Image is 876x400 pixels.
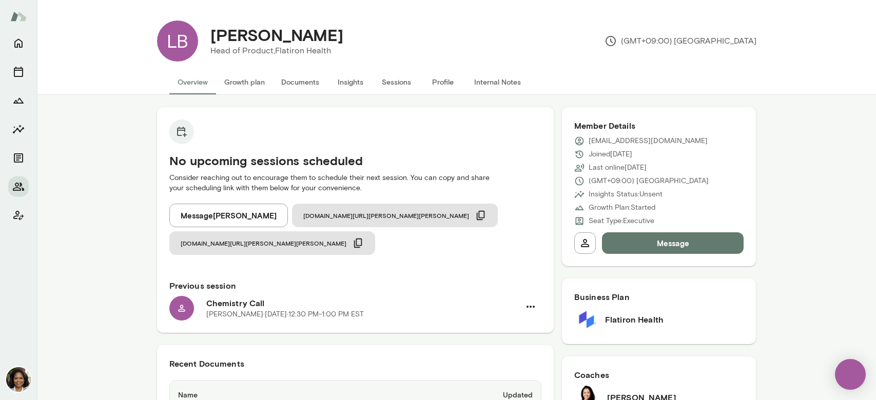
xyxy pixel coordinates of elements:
button: Sessions [8,62,29,82]
button: Insights [8,119,29,139]
span: [DOMAIN_NAME][URL][PERSON_NAME][PERSON_NAME] [181,239,346,247]
p: Seat Type: Executive [589,216,654,226]
button: Members [8,176,29,197]
h6: Business Plan [574,291,744,303]
button: Profile [420,70,466,94]
h6: Flatiron Health [605,313,664,326]
h6: Coaches [574,369,744,381]
button: Message [602,232,744,254]
button: Overview [169,70,216,94]
h6: Chemistry Call [206,297,520,309]
h6: Member Details [574,119,744,132]
h4: [PERSON_NAME] [210,25,343,45]
button: Growth Plan [8,90,29,111]
button: [DOMAIN_NAME][URL][PERSON_NAME][PERSON_NAME] [292,204,498,227]
button: Home [8,33,29,53]
p: Joined [DATE] [589,149,632,159]
p: Growth Plan: Started [589,203,655,213]
button: Growth plan [216,70,273,94]
p: (GMT+09:00) [GEOGRAPHIC_DATA] [589,176,709,186]
button: [DOMAIN_NAME][URL][PERSON_NAME][PERSON_NAME] [169,231,375,255]
div: LB [157,21,198,62]
button: Insights [327,70,374,94]
button: Message[PERSON_NAME] [169,204,288,227]
p: Last online [DATE] [589,163,647,173]
button: Internal Notes [466,70,529,94]
p: [PERSON_NAME] · [DATE] · 12:30 PM-1:00 PM EST [206,309,364,319]
button: Sessions [374,70,420,94]
p: Insights Status: Unsent [589,189,663,199]
img: Cheryl Mills [6,367,31,392]
button: Documents [273,70,327,94]
p: [EMAIL_ADDRESS][DOMAIN_NAME] [589,136,708,146]
h6: Recent Documents [169,357,541,370]
p: Head of Product, Flatiron Health [210,45,343,57]
span: [DOMAIN_NAME][URL][PERSON_NAME][PERSON_NAME] [303,211,469,219]
button: Client app [8,205,29,226]
h5: No upcoming sessions scheduled [169,152,541,169]
p: (GMT+09:00) [GEOGRAPHIC_DATA] [605,35,756,47]
h6: Previous session [169,279,541,292]
button: Documents [8,148,29,168]
p: Consider reaching out to encourage them to schedule their next session. You can copy and share yo... [169,173,541,193]
img: Mento [10,7,27,26]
